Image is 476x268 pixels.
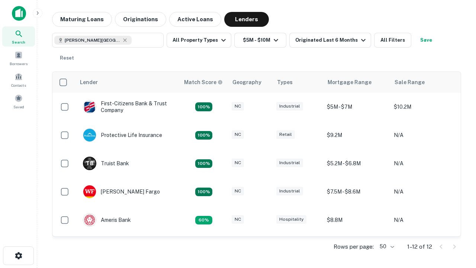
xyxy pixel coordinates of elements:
[276,102,303,111] div: Industrial
[390,178,457,206] td: N/A
[83,100,172,114] div: First-citizens Bank & Trust Company
[75,72,180,93] th: Lender
[390,206,457,234] td: N/A
[83,185,96,198] img: picture
[195,131,212,140] div: Matching Properties: 2, hasApolloMatch: undefined
[13,104,24,110] span: Saved
[184,78,221,86] h6: Match Score
[377,241,395,252] div: 50
[439,185,476,220] iframe: Chat Widget
[276,215,306,224] div: Hospitality
[323,234,390,262] td: $9.2M
[65,37,120,44] span: [PERSON_NAME][GEOGRAPHIC_DATA], [GEOGRAPHIC_DATA]
[390,149,457,178] td: N/A
[83,213,131,227] div: Ameris Bank
[10,61,28,67] span: Borrowers
[180,72,228,93] th: Capitalize uses an advanced AI algorithm to match your search with the best lender. The match sco...
[12,39,25,45] span: Search
[232,187,244,195] div: NC
[323,72,390,93] th: Mortgage Range
[195,102,212,111] div: Matching Properties: 2, hasApolloMatch: undefined
[224,12,269,27] button: Lenders
[232,78,261,87] div: Geography
[232,159,244,167] div: NC
[289,33,371,48] button: Originated Last 6 Months
[323,149,390,178] td: $5.2M - $6.8M
[195,159,212,168] div: Matching Properties: 3, hasApolloMatch: undefined
[184,78,223,86] div: Capitalize uses an advanced AI algorithm to match your search with the best lender. The match sco...
[323,93,390,121] td: $5M - $7M
[232,215,244,224] div: NC
[83,185,160,198] div: [PERSON_NAME] Fargo
[80,78,98,87] div: Lender
[232,102,244,111] div: NC
[323,121,390,149] td: $9.2M
[323,178,390,206] td: $7.5M - $8.6M
[323,206,390,234] td: $8.8M
[86,160,93,167] p: T B
[169,12,221,27] button: Active Loans
[2,70,35,90] a: Contacts
[390,234,457,262] td: N/A
[2,91,35,111] a: Saved
[414,33,438,48] button: Save your search to get updates of matches that match your search criteria.
[167,33,231,48] button: All Property Types
[2,48,35,68] a: Borrowers
[83,100,96,113] img: picture
[407,242,432,251] p: 1–12 of 12
[55,51,79,66] button: Reset
[276,130,295,139] div: Retail
[273,72,323,93] th: Types
[83,129,96,141] img: picture
[395,78,425,87] div: Sale Range
[195,216,212,225] div: Matching Properties: 1, hasApolloMatch: undefined
[11,82,26,88] span: Contacts
[195,188,212,197] div: Matching Properties: 2, hasApolloMatch: undefined
[276,187,303,195] div: Industrial
[390,121,457,149] td: N/A
[12,6,26,21] img: capitalize-icon.png
[228,72,273,93] th: Geography
[390,72,457,93] th: Sale Range
[83,214,96,226] img: picture
[2,26,35,47] a: Search
[277,78,293,87] div: Types
[328,78,372,87] div: Mortgage Range
[390,93,457,121] td: $10.2M
[83,128,162,142] div: Protective Life Insurance
[276,159,303,167] div: Industrial
[115,12,166,27] button: Originations
[52,12,112,27] button: Maturing Loans
[334,242,374,251] p: Rows per page:
[374,33,411,48] button: All Filters
[295,36,368,45] div: Originated Last 6 Months
[234,33,286,48] button: $5M - $10M
[232,130,244,139] div: NC
[83,157,129,170] div: Truist Bank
